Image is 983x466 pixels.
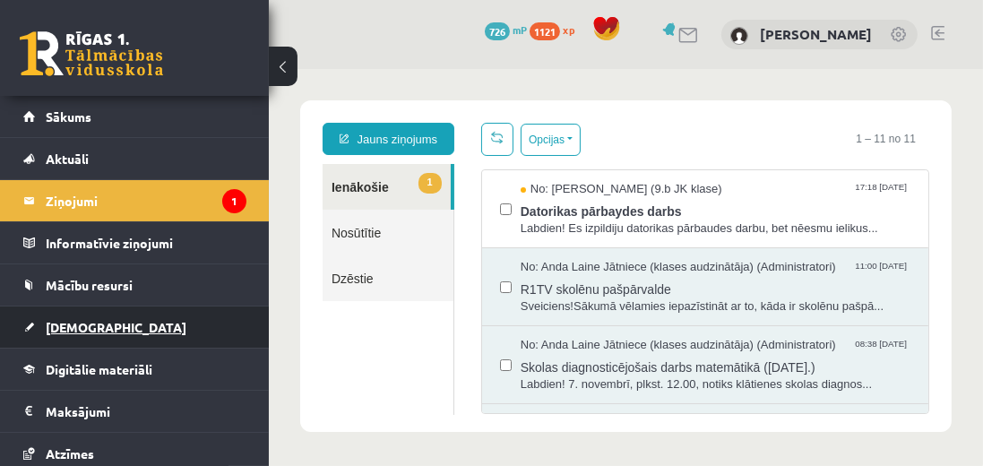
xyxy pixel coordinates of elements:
button: Opcijas [252,55,312,87]
span: 1 – 11 no 11 [573,54,660,86]
a: Ziņojumi1 [23,180,246,221]
a: 1Ienākošie [54,95,182,141]
span: 17:18 [DATE] [586,112,642,125]
a: Digitālie materiāli [23,349,246,390]
a: No: Anda Laine Jātniece (klases audzinātāja) (Administratori) 08:38 [DATE] Skolas diagnosticējoša... [252,268,642,324]
a: No: [PERSON_NAME] (9.b JK klase) 17:18 [DATE] Datorikas pārbaydes darbs Labdien! Es izpildiju dat... [252,112,642,168]
span: Digitālie materiāli [46,361,152,377]
a: 726 mP [485,22,527,37]
a: Maksājumi [23,391,246,432]
img: Anna Tumanova [730,27,748,45]
a: Sākums [23,96,246,137]
a: Rīgas 1. Tālmācības vidusskola [20,31,163,76]
span: Mācību resursi [46,277,133,293]
legend: Informatīvie ziņojumi [46,222,246,263]
span: No: Anda Laine Jātniece (klases audzinātāja) (Administratori) [252,190,567,207]
span: Skolas diagnosticējošais darbs matemātikā ([DATE].) [252,285,642,307]
a: Jauns ziņojums [54,54,185,86]
span: 726 [485,22,510,40]
i: 1 [222,189,246,213]
span: 1 [150,104,173,125]
span: R1TV skolēnu pašpārvalde [252,207,642,229]
span: Sākums [46,108,91,125]
span: Atzīmes [46,445,94,462]
a: No: Anda Laine Jātniece (klases audzinātāja) (Administratori) 11:00 [DATE] R1TV skolēnu pašpārval... [252,190,642,246]
legend: Maksājumi [46,391,246,432]
span: [DEMOGRAPHIC_DATA] [46,319,186,335]
span: xp [563,22,574,37]
legend: Ziņojumi [46,180,246,221]
span: Labdien! 7. novembrī, plkst. 12.00, notiks klātienes skolas diagnos... [252,307,642,324]
a: 1121 xp [530,22,583,37]
span: 08:38 [DATE] [586,268,642,281]
span: Datorikas pārbaydes darbs [252,129,642,151]
a: [DEMOGRAPHIC_DATA] [23,306,246,348]
span: 1121 [530,22,560,40]
a: Nosūtītie [54,141,185,186]
span: Aktuāli [46,151,89,167]
span: Labdien! Es izpildiju datorikas pārbaudes darbu, bet nēesmu ielikus... [252,151,642,168]
a: Aktuāli [23,138,246,179]
span: Sveiciens!Sākumā vēlamies iepazīstināt ar to, kāda ir skolēnu pašpā... [252,229,642,246]
a: [PERSON_NAME] [760,25,872,43]
span: 11:00 [DATE] [586,190,642,203]
span: mP [513,22,527,37]
span: No: Anda Laine Jātniece (klases audzinātāja) (Administratori) [252,268,567,285]
a: Mācību resursi [23,264,246,306]
a: Dzēstie [54,186,185,232]
a: Informatīvie ziņojumi [23,222,246,263]
span: No: [PERSON_NAME] (9.b JK klase) [252,112,453,129]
